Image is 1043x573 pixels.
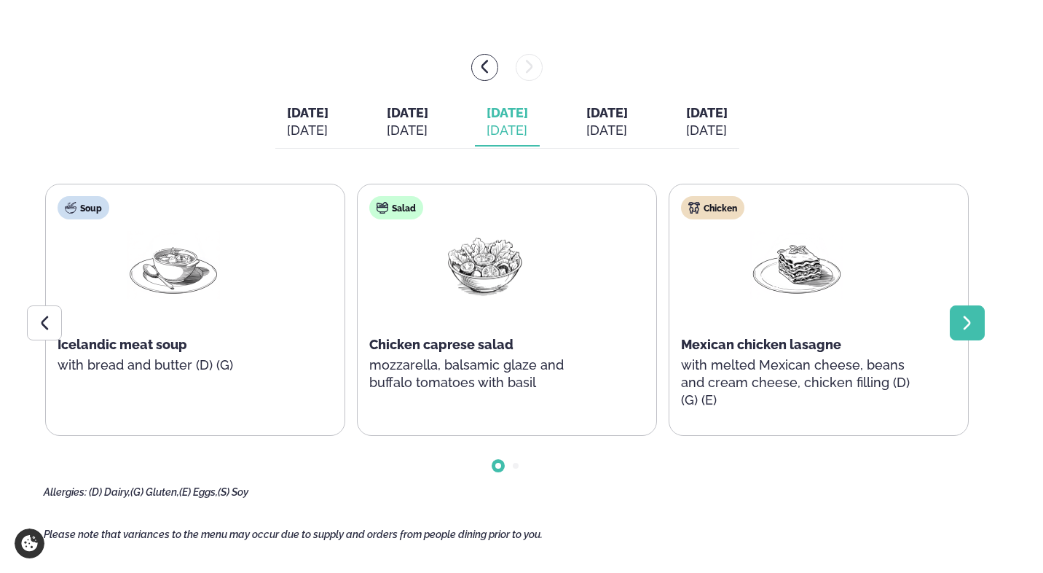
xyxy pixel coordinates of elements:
span: Please note that variances to the menu may occur due to supply and orders from people dining prio... [44,529,543,540]
span: [DATE] [686,105,728,120]
img: Salad.png [438,231,532,299]
button: [DATE] [DATE] [475,98,540,147]
img: chicken.svg [688,202,700,214]
img: Soup.png [127,231,220,299]
button: [DATE] [DATE] [674,98,739,147]
img: salad.svg [377,202,388,214]
span: (E) Eggs, [179,486,218,498]
span: [DATE] [287,105,328,120]
button: menu-btn-left [471,54,498,81]
button: [DATE] [DATE] [275,98,340,147]
span: Go to slide 2 [513,463,519,469]
span: Chicken caprese salad [369,337,513,352]
div: [DATE] [586,122,628,139]
div: Soup [58,196,109,219]
div: [DATE] [287,122,328,139]
div: [DATE] [387,122,428,139]
button: [DATE] [DATE] [375,98,440,147]
p: with melted Mexican cheese, beans and cream cheese, chicken filling (D) (G) (E) [681,356,913,409]
span: [DATE] [586,105,628,120]
span: (S) Soy [218,486,248,498]
div: [DATE] [487,122,528,139]
div: Salad [369,196,423,219]
span: (G) Gluten, [130,486,179,498]
button: menu-btn-right [516,54,543,81]
p: mozzarella, balsamic glaze and buffalo tomatoes with basil [369,356,601,391]
span: (D) Dairy, [89,486,130,498]
span: Mexican chicken lasagne [681,337,841,352]
img: soup.svg [65,202,76,214]
p: with bread and butter (D) (G) [58,356,289,374]
a: Cookie settings [15,529,44,558]
img: Lasagna.png [750,231,843,299]
span: Allergies: [44,486,87,498]
span: [DATE] [387,105,428,120]
button: [DATE] [DATE] [575,98,639,147]
span: [DATE] [487,105,528,120]
div: Chicken [681,196,744,219]
span: Icelandic meat soup [58,337,187,352]
div: [DATE] [686,122,728,139]
span: Go to slide 1 [495,463,501,469]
